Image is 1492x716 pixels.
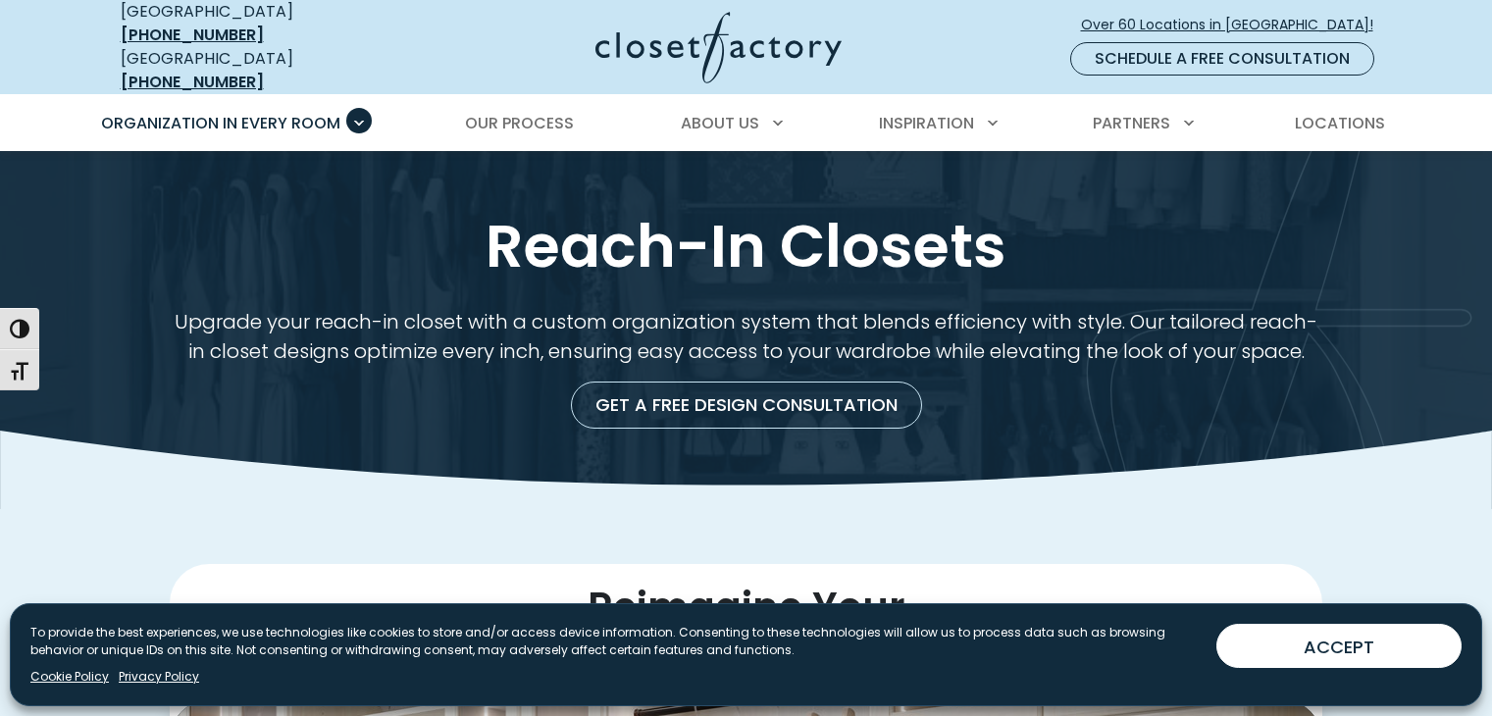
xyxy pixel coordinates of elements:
[121,24,264,46] a: [PHONE_NUMBER]
[1070,42,1374,76] a: Schedule a Free Consultation
[87,96,1406,151] nav: Primary Menu
[170,307,1322,366] p: Upgrade your reach-in closet with a custom organization system that blends efficiency with style....
[121,47,405,94] div: [GEOGRAPHIC_DATA]
[117,209,1376,283] h1: Reach-In Closets
[879,112,974,134] span: Inspiration
[1080,8,1390,42] a: Over 60 Locations in [GEOGRAPHIC_DATA]!
[588,580,905,635] span: Reimagine Your
[101,112,340,134] span: Organization in Every Room
[465,112,574,134] span: Our Process
[595,12,842,83] img: Closet Factory Logo
[1295,112,1385,134] span: Locations
[30,668,109,686] a: Cookie Policy
[1093,112,1170,134] span: Partners
[1216,624,1462,668] button: ACCEPT
[121,71,264,93] a: [PHONE_NUMBER]
[119,668,199,686] a: Privacy Policy
[681,112,759,134] span: About Us
[571,382,922,429] a: Get a Free Design Consultation
[1081,15,1389,35] span: Over 60 Locations in [GEOGRAPHIC_DATA]!
[30,624,1201,659] p: To provide the best experiences, we use technologies like cookies to store and/or access device i...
